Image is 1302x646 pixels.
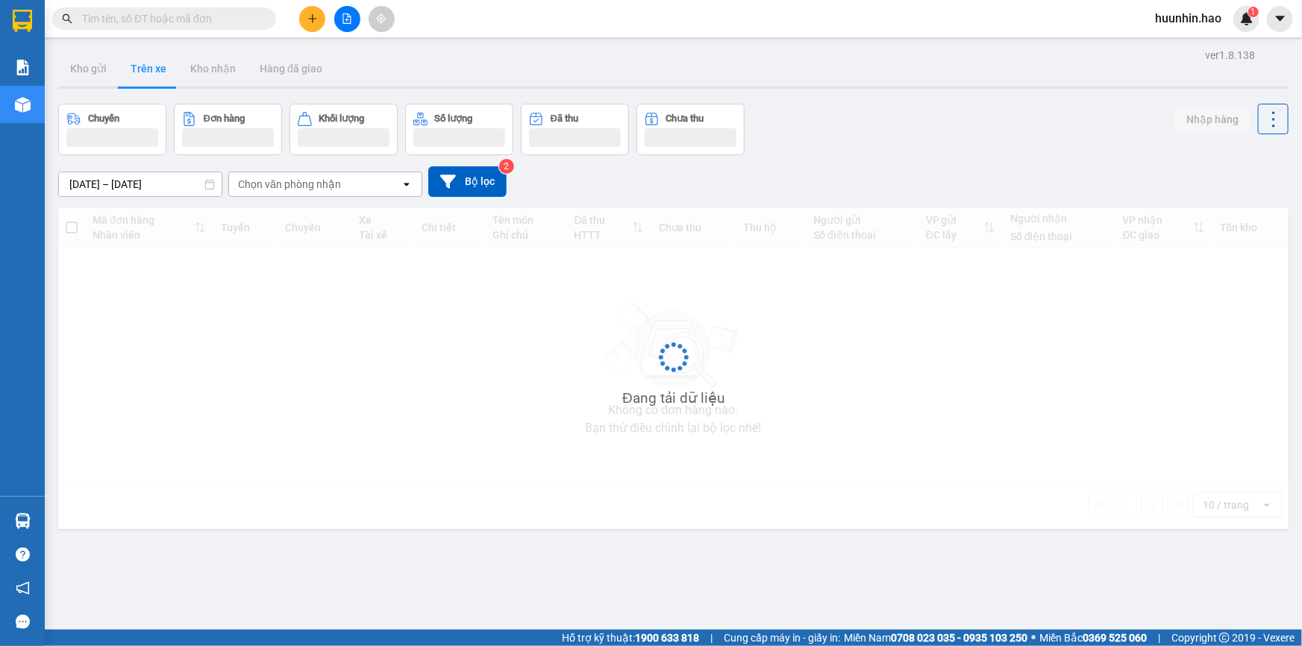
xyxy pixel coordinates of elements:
span: 1 [1251,7,1256,17]
button: file-add [334,6,360,32]
button: Chưa thu [636,104,745,155]
span: Miền Nam [844,630,1027,646]
img: logo-vxr [13,10,32,32]
div: ver 1.8.138 [1205,47,1255,63]
span: notification [16,581,30,595]
strong: 1900 633 818 [635,632,699,644]
span: question-circle [16,548,30,562]
div: Đang tải dữ liệu [622,387,724,410]
span: Miền Bắc [1039,630,1147,646]
strong: 0708 023 035 - 0935 103 250 [891,632,1027,644]
input: Select a date range. [59,172,222,196]
div: Khối lượng [319,113,365,124]
sup: 1 [1248,7,1259,17]
div: Đã thu [551,113,578,124]
div: Chuyến [88,113,119,124]
button: Số lượng [405,104,513,155]
span: | [710,630,713,646]
button: Chuyến [58,104,166,155]
span: huunhin.hao [1143,9,1233,28]
button: Bộ lọc [428,166,507,197]
img: warehouse-icon [15,97,31,113]
span: copyright [1219,633,1230,643]
button: Kho gửi [58,51,119,87]
img: solution-icon [15,60,31,75]
sup: 2 [499,159,514,174]
span: search [62,13,72,24]
button: caret-down [1267,6,1293,32]
button: Trên xe [119,51,178,87]
button: Đã thu [521,104,629,155]
span: Hỗ trợ kỹ thuật: [562,630,699,646]
img: icon-new-feature [1240,12,1254,25]
img: warehouse-icon [15,513,31,529]
span: Cung cấp máy in - giấy in: [724,630,840,646]
div: Chưa thu [666,113,704,124]
button: Nhập hàng [1174,106,1251,133]
button: plus [299,6,325,32]
div: Chọn văn phòng nhận [238,177,341,192]
div: Đơn hàng [204,113,245,124]
button: Đơn hàng [174,104,282,155]
button: aim [369,6,395,32]
span: message [16,615,30,629]
div: Số lượng [435,113,473,124]
span: aim [376,13,386,24]
button: Kho nhận [178,51,248,87]
input: Tìm tên, số ĐT hoặc mã đơn [82,10,258,27]
button: Hàng đã giao [248,51,334,87]
span: caret-down [1274,12,1287,25]
strong: 0369 525 060 [1083,632,1147,644]
button: Khối lượng [289,104,398,155]
span: ⚪️ [1031,635,1036,641]
span: | [1158,630,1160,646]
span: plus [307,13,318,24]
span: file-add [342,13,352,24]
svg: open [401,178,413,190]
